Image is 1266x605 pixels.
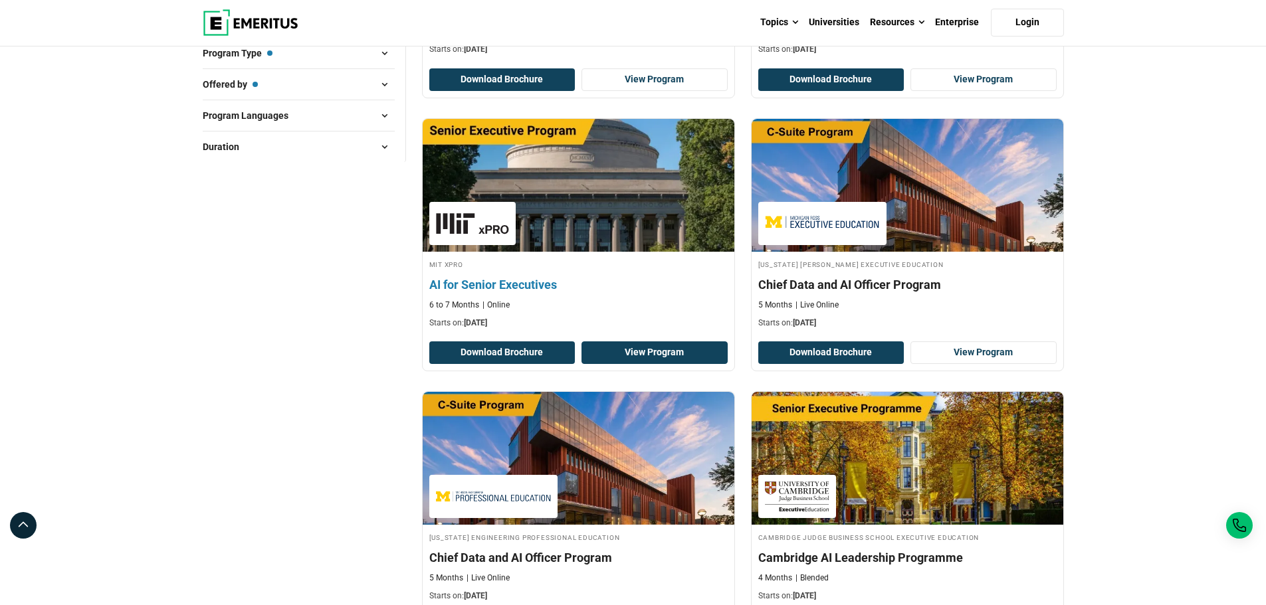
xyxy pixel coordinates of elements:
img: Chief Data and AI Officer Program | Online AI and Machine Learning Course [752,119,1063,252]
img: MIT xPRO [436,209,509,238]
h4: Chief Data and AI Officer Program [758,276,1057,293]
span: [DATE] [793,44,816,54]
img: Chief Data and AI Officer Program | Online AI and Machine Learning Course [423,392,734,525]
p: Online [482,300,510,311]
button: Download Brochure [758,68,904,91]
p: Live Online [467,572,510,584]
a: AI and Machine Learning Course by Michigan Ross Executive Education - December 17, 2025 Michigan ... [752,119,1063,335]
h4: [US_STATE] Engineering Professional Education [429,531,728,543]
span: Program Languages [203,108,299,123]
button: Download Brochure [429,341,576,364]
p: Starts on: [429,317,728,329]
p: Blended [795,572,829,584]
a: View Program [910,68,1057,91]
p: 6 to 7 Months [429,300,479,311]
span: Program Type [203,46,272,60]
p: Starts on: [758,590,1057,602]
button: Download Brochure [429,68,576,91]
img: Cambridge Judge Business School Executive Education [765,481,829,511]
p: 4 Months [758,572,792,584]
button: Program Type [203,43,395,63]
span: Offered by [203,77,258,92]
span: [DATE] [793,318,816,327]
img: Michigan Ross Executive Education [765,209,881,238]
a: View Program [910,341,1057,364]
button: Download Brochure [758,341,904,364]
p: Starts on: [429,590,728,602]
span: [DATE] [464,318,487,327]
h4: Cambridge AI Leadership Programme [758,549,1057,566]
a: View Program [581,341,728,364]
span: [DATE] [793,591,816,600]
h4: AI for Senior Executives [429,276,728,293]
img: Michigan Engineering Professional Education [436,481,552,511]
img: Cambridge AI Leadership Programme | Online AI and Machine Learning Course [752,392,1063,525]
p: 5 Months [758,300,792,311]
p: Live Online [795,300,839,311]
h4: [US_STATE] [PERSON_NAME] Executive Education [758,258,1057,270]
p: Starts on: [758,317,1057,329]
button: Duration [203,137,395,157]
button: Program Languages [203,106,395,126]
button: Offered by [203,74,395,94]
h4: Chief Data and AI Officer Program [429,549,728,566]
a: Login [991,9,1064,37]
p: Starts on: [429,44,728,55]
a: View Program [581,68,728,91]
span: [DATE] [464,44,487,54]
span: [DATE] [464,591,487,600]
img: AI for Senior Executives | Online AI and Machine Learning Course [407,112,750,258]
h4: MIT xPRO [429,258,728,270]
h4: Cambridge Judge Business School Executive Education [758,531,1057,543]
span: Duration [203,139,250,154]
p: Starts on: [758,44,1057,55]
p: 5 Months [429,572,463,584]
a: AI and Machine Learning Course by MIT xPRO - October 16, 2025 MIT xPRO MIT xPRO AI for Senior Exe... [423,119,734,335]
